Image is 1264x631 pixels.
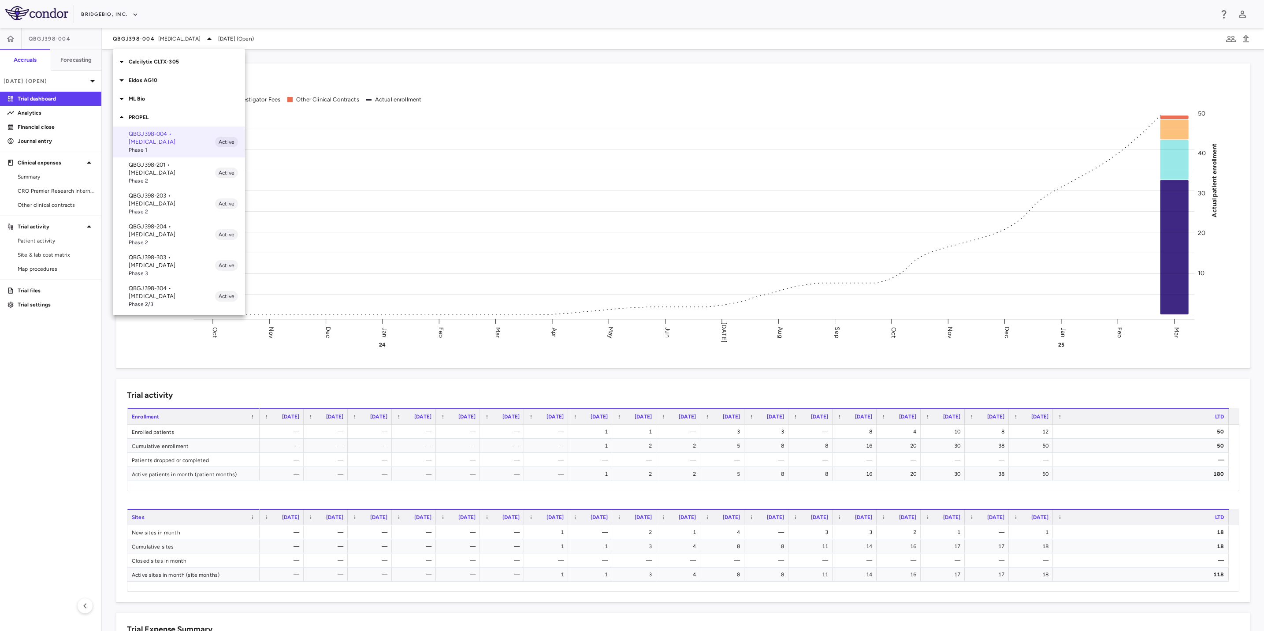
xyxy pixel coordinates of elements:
[129,95,245,103] p: ML Bio
[113,281,245,312] div: QBGJ398-304 • [MEDICAL_DATA]Phase 2/3Active
[113,90,245,108] div: ML Bio
[215,261,238,269] span: Active
[129,146,215,154] span: Phase 1
[129,161,215,177] p: QBGJ398-201 • [MEDICAL_DATA]
[113,52,245,71] div: Calcilytix CLTX-305
[215,169,238,177] span: Active
[113,127,245,157] div: QBGJ398-004 • [MEDICAL_DATA]Phase 1Active
[113,157,245,188] div: QBGJ398-201 • [MEDICAL_DATA]Phase 2Active
[215,138,238,146] span: Active
[113,250,245,281] div: QBGJ398-303 • [MEDICAL_DATA]Phase 3Active
[113,71,245,90] div: Eidos AG10
[129,284,215,300] p: QBGJ398-304 • [MEDICAL_DATA]
[215,231,238,239] span: Active
[113,188,245,219] div: QBGJ398-203 • [MEDICAL_DATA]Phase 2Active
[129,300,215,308] span: Phase 2/3
[129,223,215,239] p: QBGJ398-204 • [MEDICAL_DATA]
[129,76,245,84] p: Eidos AG10
[129,113,245,121] p: PROPEL
[215,200,238,208] span: Active
[215,292,238,300] span: Active
[129,130,215,146] p: QBGJ398-004 • [MEDICAL_DATA]
[129,177,215,185] span: Phase 2
[129,192,215,208] p: QBGJ398-203 • [MEDICAL_DATA]
[113,219,245,250] div: QBGJ398-204 • [MEDICAL_DATA]Phase 2Active
[113,108,245,127] div: PROPEL
[129,254,215,269] p: QBGJ398-303 • [MEDICAL_DATA]
[129,239,215,246] span: Phase 2
[129,208,215,216] span: Phase 2
[129,269,215,277] span: Phase 3
[129,58,245,66] p: Calcilytix CLTX-305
